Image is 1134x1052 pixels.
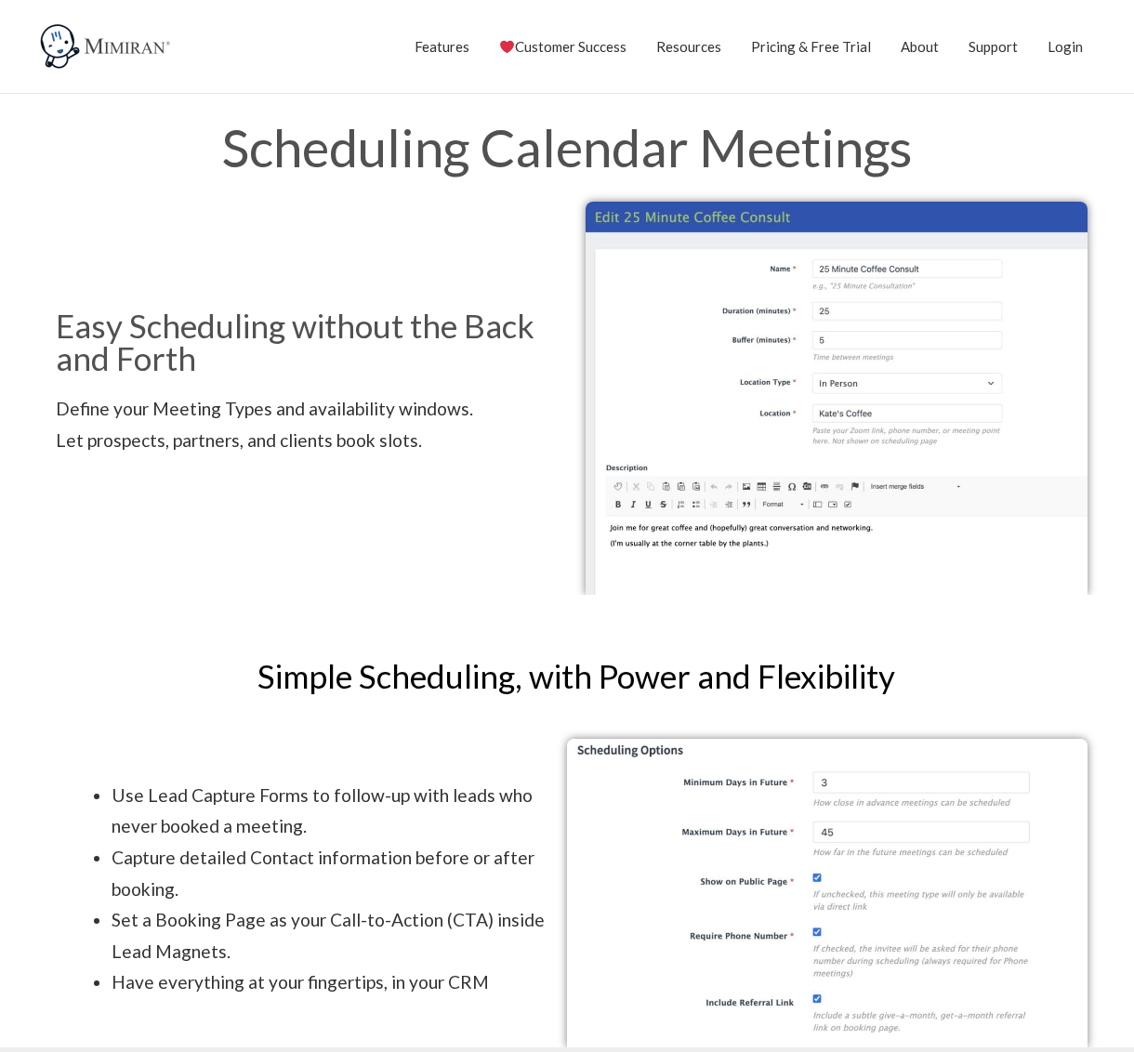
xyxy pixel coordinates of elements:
[56,309,558,375] h2: Easy Scheduling without the Back and Forth
[112,842,558,904] li: Capture detailed Contact information before or after booking.
[112,904,558,967] li: Set a Booking Page as your Call-to-Action (CTA) inside Lead Magnets.
[586,202,1088,595] img: Edit meeting type details
[901,23,939,70] a: About
[37,23,177,70] img: Mimiran CRM
[112,967,558,998] li: Have everything at your fingertips, in your CRM
[499,23,626,70] a: Customer Success
[969,23,1018,70] a: Support
[656,23,721,70] a: Resources
[415,23,469,70] a: Features
[37,122,1097,174] h1: Scheduling Calendar Meetings
[751,23,871,70] a: Pricing & Free Trial
[65,660,1088,692] h2: Simple Scheduling, with Power and Flexibility
[500,40,514,54] img: ❤️
[1048,23,1083,70] a: Login
[56,393,558,425] div: Define your Meeting Types and availability windows.
[112,780,558,842] li: Use Lead Capture Forms to follow-up with leads who never booked a meeting.
[56,425,558,456] div: Let prospects, partners, and clients book slots.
